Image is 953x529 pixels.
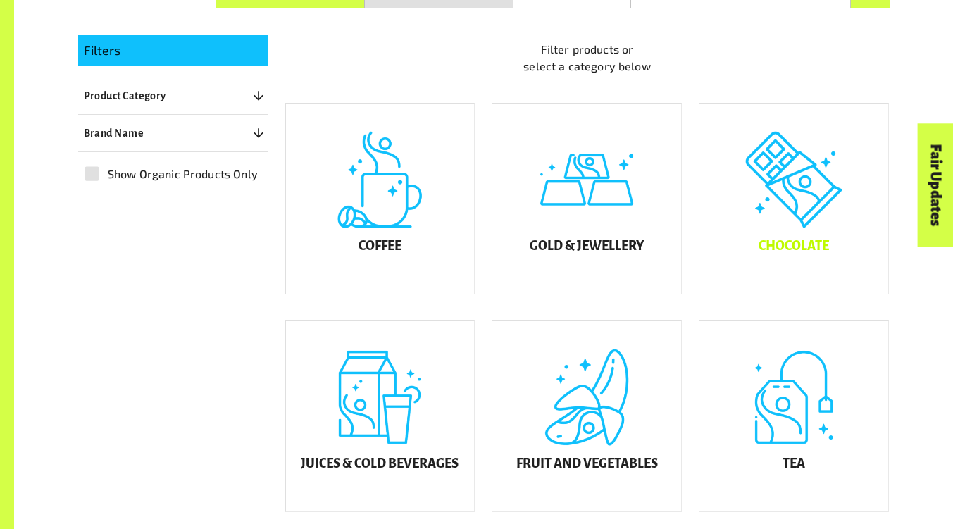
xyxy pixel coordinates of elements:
[78,83,268,108] button: Product Category
[530,239,644,254] h5: Gold & Jewellery
[285,41,890,75] p: Filter products or select a category below
[84,87,166,104] p: Product Category
[285,103,475,294] a: Coffee
[492,320,682,512] a: Fruit and Vegetables
[783,457,805,471] h5: Tea
[84,125,144,142] p: Brand Name
[699,320,889,512] a: Tea
[699,103,889,294] a: Chocolate
[84,41,263,59] p: Filters
[759,239,829,254] h5: Chocolate
[492,103,682,294] a: Gold & Jewellery
[108,166,258,182] span: Show Organic Products Only
[359,239,401,254] h5: Coffee
[516,457,658,471] h5: Fruit and Vegetables
[285,320,475,512] a: Juices & Cold Beverages
[301,457,459,471] h5: Juices & Cold Beverages
[78,120,268,146] button: Brand Name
